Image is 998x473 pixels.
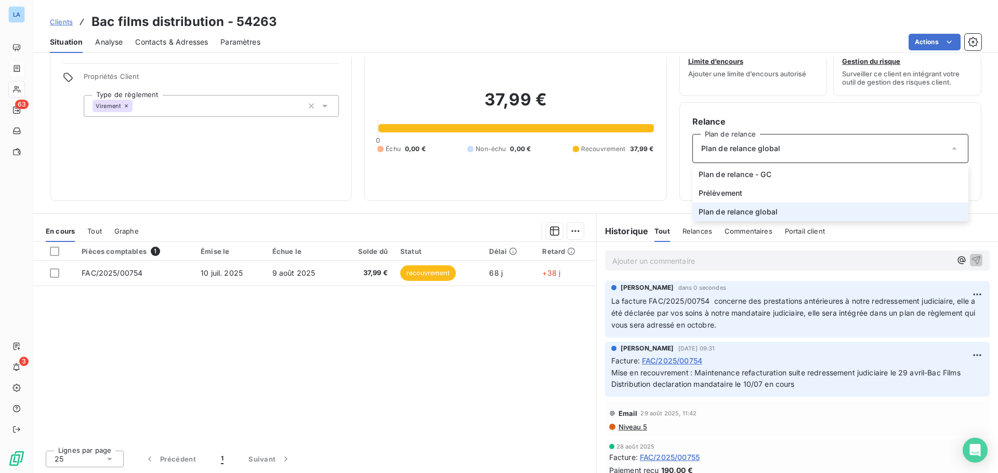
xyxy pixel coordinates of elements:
[82,247,188,256] div: Pièces comptables
[510,144,531,154] span: 0,00 €
[220,37,260,47] span: Paramètres
[699,207,778,217] span: Plan de relance global
[640,410,697,416] span: 29 août 2025, 11:42
[50,17,73,27] a: Clients
[785,227,825,235] span: Portail client
[91,12,278,31] h3: Bac films distribution - 54263
[201,247,260,255] div: Émise le
[55,454,63,464] span: 25
[688,57,743,65] span: Limite d’encours
[678,345,715,352] span: [DATE] 09:31
[699,169,771,180] span: Plan de relance - GC
[46,227,75,235] span: En cours
[611,368,963,389] span: Mise en recouvrement : Maintenance refacturation suite redressement judiciaire le 29 avril-Bac Fi...
[682,227,712,235] span: Relances
[95,37,123,47] span: Analyse
[616,443,655,450] span: 28 août 2025
[221,454,224,464] span: 1
[236,448,304,470] button: Suivant
[345,268,388,278] span: 37,99 €
[611,355,640,366] span: Facture :
[688,70,806,78] span: Ajouter une limite d’encours autorisé
[201,268,243,277] span: 10 juil. 2025
[489,268,503,277] span: 68 j
[642,355,702,366] span: FAC/2025/00754
[476,144,506,154] span: Non-échu
[82,268,142,277] span: FAC/2025/00754
[151,247,160,256] span: 1
[114,227,139,235] span: Graphe
[542,268,560,277] span: +38 j
[96,103,121,109] span: Virement
[377,89,653,120] h2: 37,99 €
[50,18,73,26] span: Clients
[272,247,333,255] div: Échue le
[84,72,339,87] span: Propriétés Client
[963,438,988,463] div: Open Intercom Messenger
[909,34,961,50] button: Actions
[842,57,900,65] span: Gestion du risque
[678,285,726,291] span: dans 0 secondes
[405,144,426,154] span: 0,00 €
[619,409,638,417] span: Email
[8,450,25,467] img: Logo LeanPay
[618,423,647,431] span: Niveau 5
[842,70,973,86] span: Surveiller ce client en intégrant votre outil de gestion des risques client.
[345,247,388,255] div: Solde dû
[8,6,25,23] div: LA
[542,247,589,255] div: Retard
[19,357,29,366] span: 3
[699,188,743,198] span: Prélèvement
[640,452,700,463] span: FAC/2025/00755
[400,265,456,281] span: recouvrement
[621,344,674,353] span: [PERSON_NAME]
[611,296,978,329] span: La facture FAC/2025/00754 concerne des prestations antérieures à notre redressement judiciaire, e...
[654,227,670,235] span: Tout
[376,136,380,144] span: 0
[386,144,401,154] span: Échu
[725,227,772,235] span: Commentaires
[400,247,477,255] div: Statut
[609,452,638,463] span: Facture :
[489,247,530,255] div: Délai
[701,143,780,154] span: Plan de relance global
[597,225,649,237] h6: Historique
[581,144,626,154] span: Recouvrement
[15,100,29,109] span: 63
[630,144,654,154] span: 37,99 €
[833,30,981,96] button: Gestion du risqueSurveiller ce client en intégrant votre outil de gestion des risques client.
[87,227,102,235] span: Tout
[621,283,674,292] span: [PERSON_NAME]
[692,115,968,128] h6: Relance
[132,448,208,470] button: Précédent
[208,448,236,470] button: 1
[50,37,83,47] span: Situation
[679,30,828,96] button: Limite d’encoursAjouter une limite d’encours autorisé
[272,268,316,277] span: 9 août 2025
[133,101,141,111] input: Ajouter une valeur
[135,37,208,47] span: Contacts & Adresses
